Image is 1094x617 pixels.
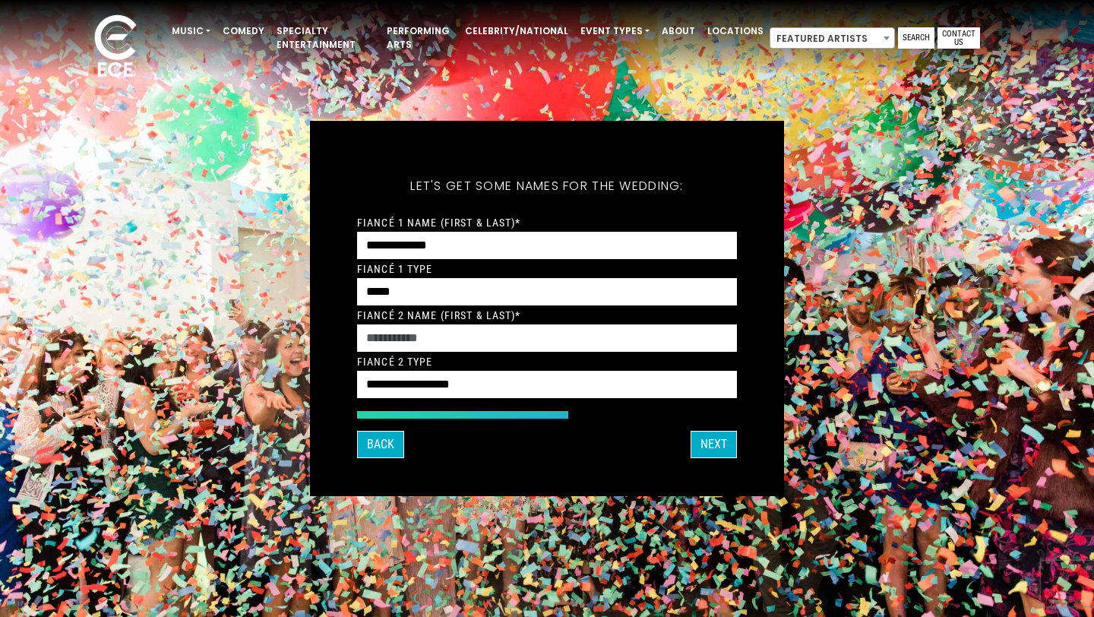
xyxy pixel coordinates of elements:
[166,18,217,44] a: Music
[770,27,895,49] span: Featured Artists
[691,431,737,458] button: Next
[574,18,656,44] a: Event Types
[217,18,270,44] a: Comedy
[381,18,459,58] a: Performing Arts
[898,27,934,49] a: Search
[937,27,980,49] a: Contact Us
[656,18,701,44] a: About
[701,18,770,44] a: Locations
[770,28,894,49] span: Featured Artists
[357,308,520,322] label: Fiancé 2 Name (First & Last)*
[357,431,404,458] button: Back
[357,262,433,276] label: Fiancé 1 Type
[270,18,381,58] a: Specialty Entertainment
[357,355,433,369] label: Fiancé 2 Type
[459,18,574,44] a: Celebrity/National
[357,159,737,214] h5: Let's get some names for the wedding:
[77,11,153,84] img: ece_new_logo_whitev2-1.png
[357,216,520,229] label: Fiancé 1 Name (First & Last)*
